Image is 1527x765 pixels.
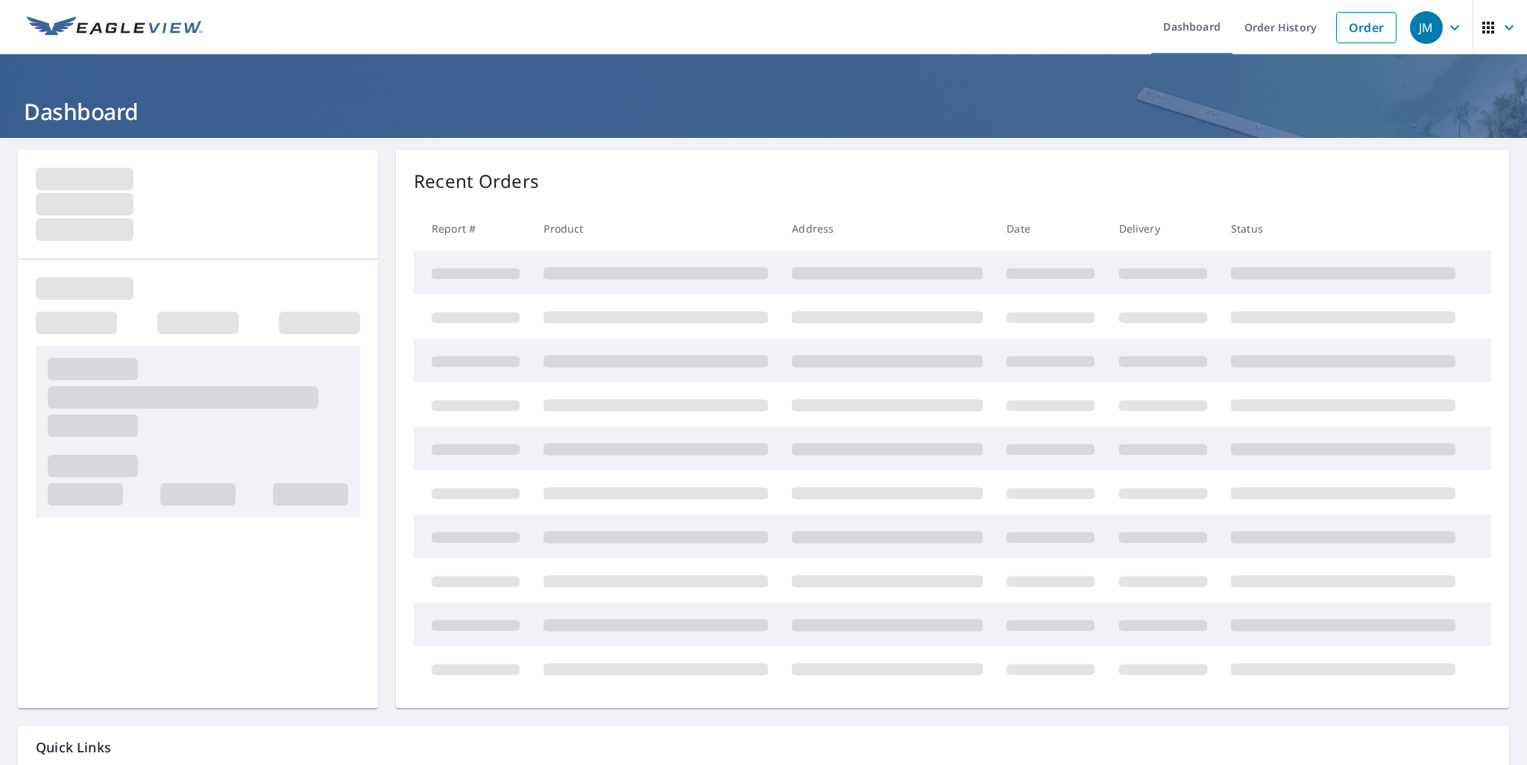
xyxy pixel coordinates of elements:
[1410,11,1443,44] div: JM
[414,207,532,251] th: Report #
[532,207,780,251] th: Product
[1219,207,1467,251] th: Status
[1107,207,1219,251] th: Delivery
[780,207,995,251] th: Address
[27,16,203,39] img: EV Logo
[1336,12,1397,43] a: Order
[18,96,1509,127] h1: Dashboard
[36,738,1491,757] p: Quick Links
[414,168,539,195] p: Recent Orders
[995,207,1106,251] th: Date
